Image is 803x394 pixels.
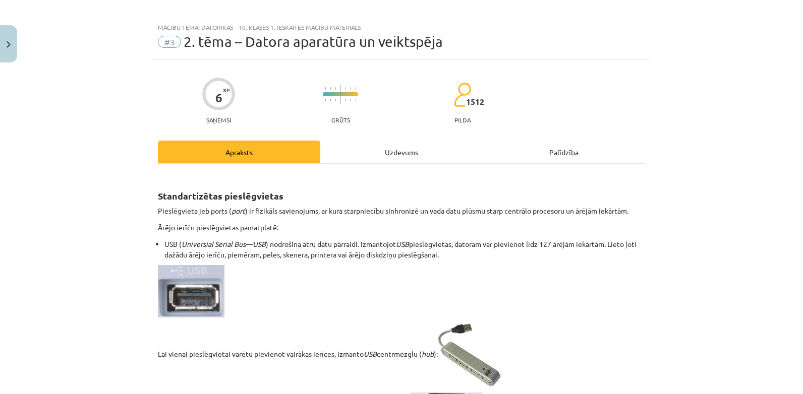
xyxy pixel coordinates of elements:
span: #3 [158,36,181,48]
img: icon-short-line-57e1e144782c952c97e751825c79c345078a6d821885a25fce030b3d8c18986b.svg [345,87,346,90]
p: Lai vienai pieslēgvietai varētu pievienot vairākas ierīces, izmanto centrmezglu ( ): [158,323,645,386]
em: hub [422,349,434,358]
div: Apraksts [158,141,320,163]
span: 2. tēma – Datora aparatūra un veiktspēja [184,33,443,50]
img: icon-short-line-57e1e144782c952c97e751825c79c345078a6d821885a25fce030b3d8c18986b.svg [350,87,351,90]
p: Ārējo ierīču pieslēgvietas pamatplatē: [158,222,645,233]
img: icon-short-line-57e1e144782c952c97e751825c79c345078a6d821885a25fce030b3d8c18986b.svg [325,87,326,90]
img: icon-short-line-57e1e144782c952c97e751825c79c345078a6d821885a25fce030b3d8c18986b.svg [335,99,336,101]
div: Uzdevums [320,141,483,163]
em: USB [253,239,266,248]
img: icon-short-line-57e1e144782c952c97e751825c79c345078a6d821885a25fce030b3d8c18986b.svg [325,99,326,101]
strong: Standartizētas pieslēgvietas [158,190,283,202]
span: 1512 [466,97,484,106]
li: USB ( — ) nodrošina ātru datu pārraidi. Izmantojot pieslēgvietas, datoram var pievienot līdz 127 ... [164,239,645,260]
em: USB [364,349,377,358]
img: icon-short-line-57e1e144782c952c97e751825c79c345078a6d821885a25fce030b3d8c18986b.svg [355,87,356,90]
em: USB [396,239,409,248]
img: icon-short-line-57e1e144782c952c97e751825c79c345078a6d821885a25fce030b3d8c18986b.svg [350,99,351,101]
img: icon-close-lesson-0947bae3869378f0d4975bcd49f059093ad1ed9edebbc8119c70593378902aed.svg [7,41,11,48]
em: Universial Serial Bus [182,239,246,248]
div: 6 [215,91,222,105]
img: icon-long-line-d9ea69661e0d244f92f715978eff75569469978d946b2353a9bb055b3ed8787d.svg [340,85,341,104]
img: icon-short-line-57e1e144782c952c97e751825c79c345078a6d821885a25fce030b3d8c18986b.svg [330,87,331,90]
img: icon-short-line-57e1e144782c952c97e751825c79c345078a6d821885a25fce030b3d8c18986b.svg [335,87,336,90]
div: Mācību tēma: Datorikas - 10. klases 1. ieskaites mācību materiāls [158,24,645,31]
p: Pieslēgvieta jeb ports ( ) ir fizikāls savienojums, ar kura starpniecību sinhronizē un vada datu ... [158,206,645,216]
img: students-c634bb4e5e11cddfef0936a35e636f08e4e9abd3cc4e673bd6f9a4125e45ecb1.svg [453,82,471,107]
span: XP [223,87,230,93]
img: icon-short-line-57e1e144782c952c97e751825c79c345078a6d821885a25fce030b3d8c18986b.svg [355,99,356,101]
p: pilda [454,116,471,123]
img: icon-short-line-57e1e144782c952c97e751825c79c345078a6d821885a25fce030b3d8c18986b.svg [345,99,346,101]
p: Grūts [331,116,350,123]
p: Saņemsi [202,116,235,123]
img: icon-short-line-57e1e144782c952c97e751825c79c345078a6d821885a25fce030b3d8c18986b.svg [330,99,331,101]
div: Palīdzība [483,141,645,163]
em: port [232,206,245,215]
